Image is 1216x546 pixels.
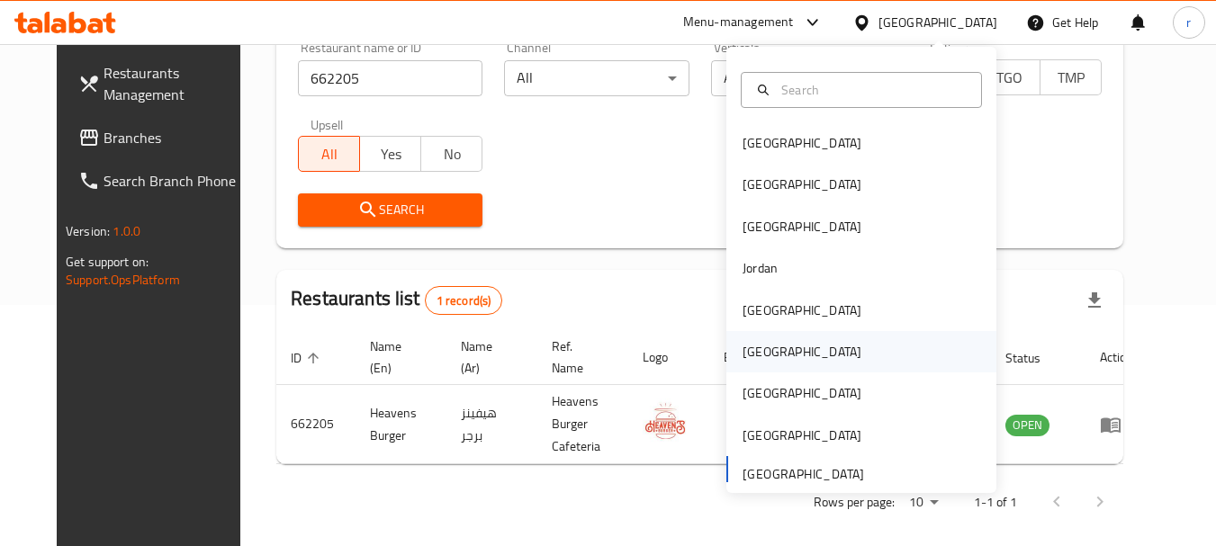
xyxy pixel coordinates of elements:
[504,60,689,96] div: All
[1005,347,1064,369] span: Status
[1186,13,1191,32] span: r
[902,489,945,516] div: Rows per page:
[306,141,353,167] span: All
[1073,279,1116,322] div: Export file
[276,330,1148,464] table: enhanced table
[743,425,861,445] div: [GEOGRAPHIC_DATA]
[298,136,360,172] button: All
[370,336,425,379] span: Name (En)
[978,59,1040,95] button: TGO
[291,285,502,315] h2: Restaurants list
[743,175,861,194] div: [GEOGRAPHIC_DATA]
[420,136,482,172] button: No
[743,342,861,362] div: [GEOGRAPHIC_DATA]
[461,336,516,379] span: Name (Ar)
[774,80,970,100] input: Search
[643,398,688,443] img: Heavens Burger
[743,217,861,237] div: [GEOGRAPHIC_DATA]
[628,330,709,385] th: Logo
[878,13,997,32] div: [GEOGRAPHIC_DATA]
[711,60,896,96] div: All
[974,491,1017,514] p: 1-1 of 1
[743,133,861,153] div: [GEOGRAPHIC_DATA]
[743,383,861,403] div: [GEOGRAPHIC_DATA]
[104,170,246,192] span: Search Branch Phone
[552,336,607,379] span: Ref. Name
[1005,415,1049,435] span: OPEN
[359,136,421,172] button: Yes
[367,141,414,167] span: Yes
[64,51,260,116] a: Restaurants Management
[311,118,344,130] label: Upsell
[986,65,1033,91] span: TGO
[1040,59,1102,95] button: TMP
[64,116,260,159] a: Branches
[683,12,794,33] div: Menu-management
[276,385,356,464] td: 662205
[356,385,446,464] td: Heavens Burger
[537,385,628,464] td: Heavens Burger Cafeteria
[425,286,503,315] div: Total records count
[298,60,482,96] input: Search for restaurant name or ID..
[66,268,180,291] a: Support.OpsPlatform
[814,491,895,514] p: Rows per page:
[298,193,482,227] button: Search
[426,292,502,309] span: 1 record(s)
[743,258,778,278] div: Jordan
[446,385,537,464] td: هيفينز برجر
[743,300,861,320] div: [GEOGRAPHIC_DATA]
[113,219,140,243] span: 1.0.0
[66,250,149,273] span: Get support on:
[709,385,772,464] td: 1
[104,62,246,105] span: Restaurants Management
[64,159,260,202] a: Search Branch Phone
[1085,330,1148,385] th: Action
[1048,65,1094,91] span: TMP
[1100,414,1133,435] div: Menu
[428,141,475,167] span: No
[312,199,468,221] span: Search
[709,330,772,385] th: Branches
[104,127,246,148] span: Branches
[66,219,110,243] span: Version:
[291,347,325,369] span: ID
